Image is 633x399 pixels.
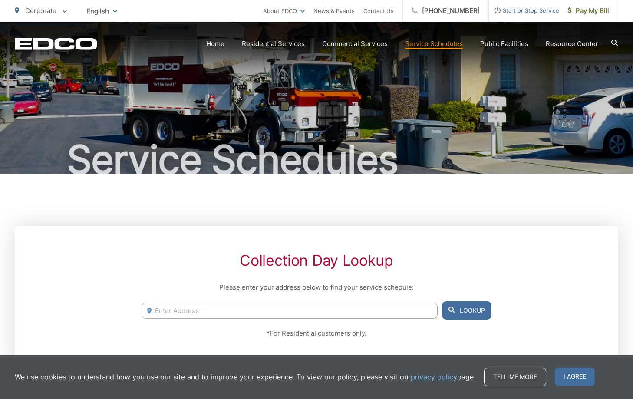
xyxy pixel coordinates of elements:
[555,368,595,386] span: I agree
[363,6,394,16] a: Contact Us
[142,303,438,319] input: Enter Address
[15,138,618,181] h1: Service Schedules
[546,39,598,49] a: Resource Center
[263,6,305,16] a: About EDCO
[142,328,491,339] p: *For Residential customers only.
[15,38,97,50] a: EDCD logo. Return to the homepage.
[568,6,609,16] span: Pay My Bill
[484,368,546,386] a: Tell me more
[242,39,305,49] a: Residential Services
[142,282,491,293] p: Please enter your address below to find your service schedule:
[411,372,457,382] a: privacy policy
[142,252,491,269] h2: Collection Day Lookup
[405,39,463,49] a: Service Schedules
[25,7,56,15] span: Corporate
[15,372,475,382] p: We use cookies to understand how you use our site and to improve your experience. To view our pol...
[206,39,224,49] a: Home
[313,6,355,16] a: News & Events
[80,3,124,19] span: English
[322,39,388,49] a: Commercial Services
[480,39,528,49] a: Public Facilities
[442,301,491,320] button: Lookup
